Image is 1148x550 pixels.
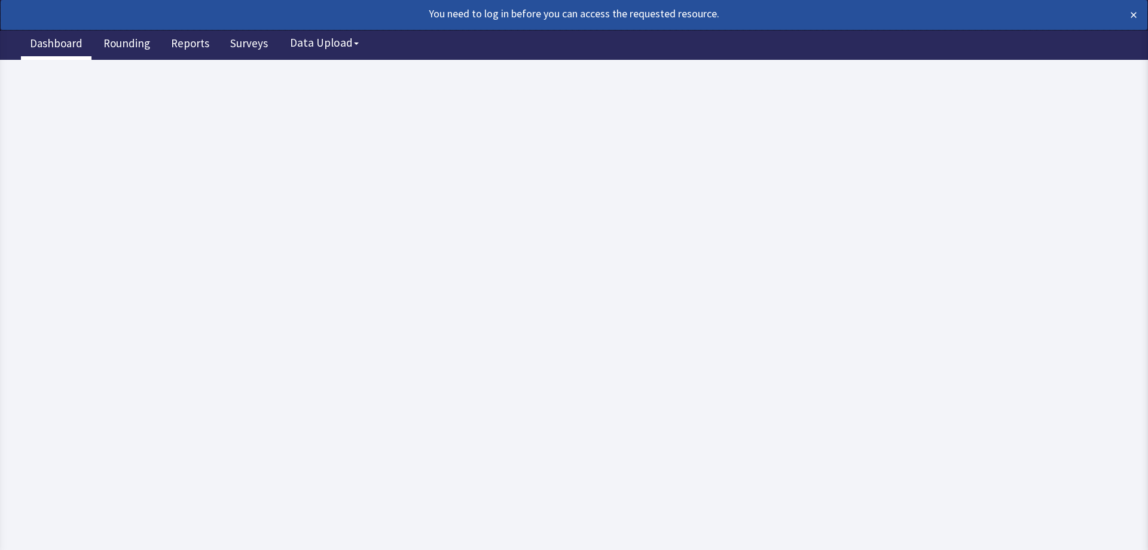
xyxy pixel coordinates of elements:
[1130,5,1137,25] button: ×
[221,30,277,60] a: Surveys
[162,30,218,60] a: Reports
[283,32,366,54] button: Data Upload
[21,30,91,60] a: Dashboard
[11,5,1025,22] div: You need to log in before you can access the requested resource.
[94,30,159,60] a: Rounding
